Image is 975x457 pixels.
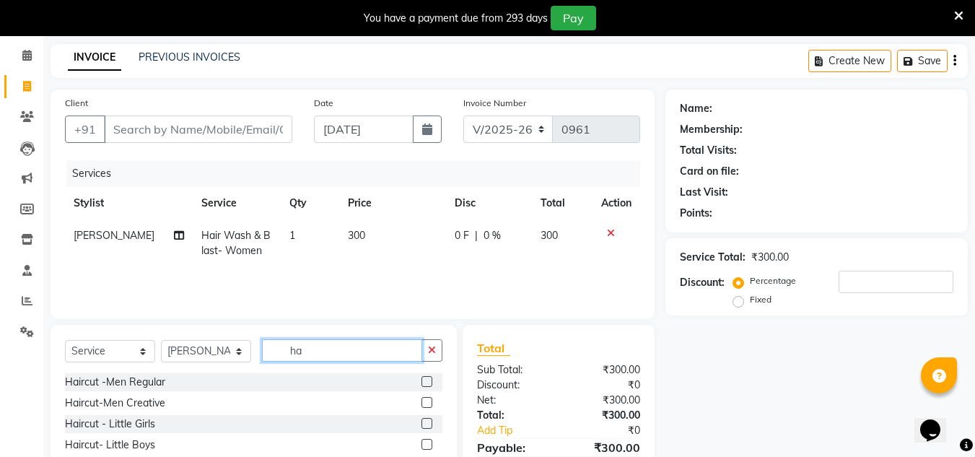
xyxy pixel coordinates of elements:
span: 300 [541,229,558,242]
a: PREVIOUS INVOICES [139,51,240,64]
span: Hair Wash & Blast- Women [201,229,271,257]
div: Services [66,160,651,187]
div: ₹300.00 [559,362,651,378]
label: Date [314,97,333,110]
label: Percentage [750,274,796,287]
div: Discount: [680,275,725,290]
span: Total [477,341,510,356]
div: ₹0 [574,423,652,438]
button: Save [897,50,948,72]
th: Qty [281,187,339,219]
div: Haircut - Little Girls [65,417,155,432]
div: ₹0 [559,378,651,393]
a: INVOICE [68,45,121,71]
div: ₹300.00 [559,393,651,408]
button: Pay [551,6,596,30]
span: 300 [348,229,365,242]
button: +91 [65,116,105,143]
div: ₹300.00 [751,250,789,265]
th: Total [532,187,593,219]
div: You have a payment due from 293 days [364,11,548,26]
div: Haircut-Men Creative [65,396,165,411]
th: Service [193,187,281,219]
span: [PERSON_NAME] [74,229,154,242]
span: | [475,228,478,243]
th: Price [339,187,446,219]
div: ₹300.00 [559,408,651,423]
div: Sub Total: [466,362,559,378]
div: Card on file: [680,164,739,179]
div: Name: [680,101,712,116]
label: Invoice Number [463,97,526,110]
div: Membership: [680,122,743,137]
input: Search by Name/Mobile/Email/Code [104,116,292,143]
button: Create New [808,50,891,72]
div: Last Visit: [680,185,728,200]
div: Points: [680,206,712,221]
div: Service Total: [680,250,746,265]
div: Net: [466,393,559,408]
th: Stylist [65,187,193,219]
div: Total: [466,408,559,423]
span: 0 F [455,228,469,243]
input: Search or Scan [262,339,422,362]
div: Discount: [466,378,559,393]
div: Payable: [466,439,559,456]
div: Total Visits: [680,143,737,158]
label: Client [65,97,88,110]
span: 0 % [484,228,501,243]
span: 1 [289,229,295,242]
div: ₹300.00 [559,439,651,456]
th: Action [593,187,640,219]
div: Haircut- Little Boys [65,438,155,453]
th: Disc [446,187,532,219]
iframe: chat widget [914,399,961,443]
div: Haircut -Men Regular [65,375,165,390]
label: Fixed [750,293,771,306]
a: Add Tip [466,423,574,438]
